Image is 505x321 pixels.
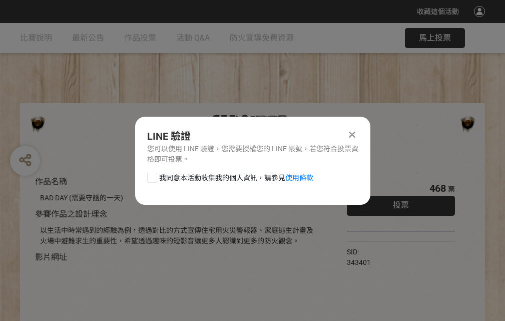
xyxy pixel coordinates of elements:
[35,177,67,186] span: 作品名稱
[285,174,313,182] a: 使用條款
[419,33,451,43] span: 馬上投票
[40,225,317,246] div: 以生活中時常遇到的經驗為例，透過對比的方式宣傳住宅用火災警報器、家庭逃生計畫及火場中避難求生的重要性，希望透過趣味的短影音讓更多人認識到更多的防火觀念。
[417,8,459,16] span: 收藏這個活動
[72,23,104,53] a: 最新公告
[20,23,52,53] a: 比賽說明
[40,193,317,203] div: BAD DAY (需要守護的一天)
[176,33,210,43] span: 活動 Q&A
[393,200,409,210] span: 投票
[429,182,446,194] span: 468
[35,252,67,262] span: 影片網址
[124,23,156,53] a: 作品投票
[159,173,313,183] span: 我同意本活動收集我的個人資訊，請參見
[176,23,210,53] a: 活動 Q&A
[72,33,104,43] span: 最新公告
[20,33,52,43] span: 比賽說明
[124,33,156,43] span: 作品投票
[35,209,107,219] span: 參賽作品之設計理念
[147,129,358,144] div: LINE 驗證
[405,28,465,48] button: 馬上投票
[147,144,358,165] div: 您可以使用 LINE 驗證，您需要授權您的 LINE 帳號，若您符合投票資格即可投票。
[347,248,371,266] span: SID: 343401
[448,185,455,193] span: 票
[230,23,294,53] a: 防火宣導免費資源
[230,33,294,43] span: 防火宣導免費資源
[373,247,423,257] iframe: Facebook Share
